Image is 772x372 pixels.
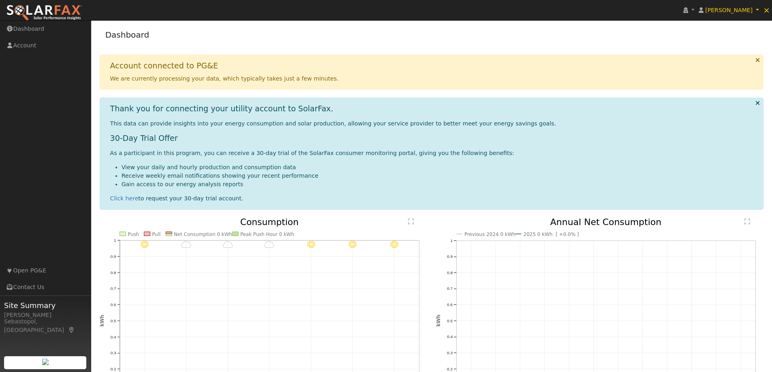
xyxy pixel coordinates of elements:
[128,231,139,237] text: Push
[264,240,274,249] i: 8/14 - Cloudy
[763,5,770,15] span: ×
[110,367,116,371] text: 0.2
[152,231,160,237] text: Pull
[464,232,515,237] text: Previous 2024 0 kWh
[181,240,191,249] i: 8/12 - MostlyCloudy
[110,270,116,274] text: 0.8
[110,334,116,339] text: 0.4
[42,359,49,365] img: retrieve
[447,367,453,371] text: 0.2
[436,315,441,327] text: kWh
[447,270,453,275] text: 0.8
[447,319,453,323] text: 0.5
[4,317,87,334] div: Sebastopol, [GEOGRAPHIC_DATA]
[68,327,75,333] a: Map
[110,254,116,259] text: 0.9
[6,4,82,21] img: SolarFax
[110,351,116,355] text: 0.3
[550,217,662,227] text: Annual Net Consumption
[110,319,116,323] text: 0.5
[408,218,414,224] text: 
[447,254,453,259] text: 0.9
[447,351,453,355] text: 0.3
[110,75,339,82] span: We are currently processing your data, which typically takes just a few minutes.
[110,195,139,202] a: Click here
[705,7,753,13] span: [PERSON_NAME]
[110,104,334,113] h1: Thank you for connecting your utility account to SolarFax.
[110,286,116,291] text: 0.7
[447,302,453,307] text: 0.6
[223,240,233,249] i: 8/13 - Cloudy
[105,30,150,40] a: Dashboard
[349,240,357,249] i: 8/16 - Clear
[4,311,87,319] div: [PERSON_NAME]
[240,217,299,227] text: Consumption
[110,149,757,157] p: As a participant in this program, you can receive a 30-day trial of the SolarFax consumer monitor...
[110,120,556,127] span: This data can provide insights into your energy consumption and solar production, allowing your s...
[390,240,398,249] i: 8/17 - Clear
[523,232,579,237] text: 2025 0 kWh [ +0.0% ]
[447,286,453,291] text: 0.7
[141,240,148,249] i: 8/11 - Clear
[122,163,757,172] li: View your daily and hourly production and consumption data
[122,172,757,180] li: Receive weekly email notifications showing your recent performance
[110,134,757,143] h1: 30-Day Trial Offer
[174,231,232,237] text: Net Consumption 0 kWh
[110,194,757,203] div: to request your 30-day trial account.
[4,300,87,311] span: Site Summary
[450,238,453,242] text: 1
[110,61,218,70] h1: Account connected to PG&E
[114,238,116,242] text: 1
[447,334,453,339] text: 0.4
[99,315,105,326] text: kWh
[307,240,315,249] i: 8/15 - Clear
[122,180,757,189] li: Gain access to our energy analysis reports
[110,302,116,307] text: 0.6
[744,218,750,225] text: 
[240,231,294,237] text: Peak Push Hour 0 kWh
